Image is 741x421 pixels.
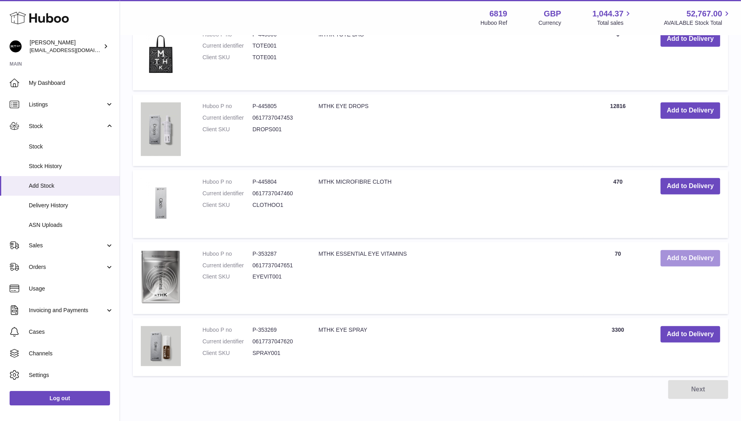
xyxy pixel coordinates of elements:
dt: Huboo P no [202,250,252,258]
span: Usage [29,285,114,293]
span: Stock [29,143,114,150]
span: Total sales [597,19,633,27]
img: MTHK MICROFIBRE CLOTH [141,178,181,228]
div: [PERSON_NAME] [30,39,102,54]
a: Log out [10,391,110,405]
td: 12816 [583,94,652,166]
span: My Dashboard [29,79,114,87]
button: Add to Delivery [661,102,720,119]
span: Stock [29,122,105,130]
span: Delivery History [29,202,114,209]
dd: TOTE001 [252,54,302,61]
img: MTHK TOTE BAG [141,31,181,81]
dd: P-353287 [252,250,302,258]
dt: Current identifier [202,42,252,50]
span: Sales [29,242,105,249]
span: Orders [29,263,105,271]
dd: 0617737047651 [252,262,302,269]
dt: Current identifier [202,338,252,345]
dd: 0617737047620 [252,338,302,345]
dt: Client SKU [202,54,252,61]
strong: 6819 [489,8,507,19]
dd: EYEVIT001 [252,273,302,281]
span: 52,767.00 [687,8,722,19]
td: MTHK EYE SPRAY [310,318,583,376]
td: MTHK TOTE BAG [310,23,583,91]
td: 470 [583,170,652,238]
dt: Client SKU [202,273,252,281]
dd: 0617737047460 [252,190,302,197]
td: 0 [583,23,652,91]
button: Add to Delivery [661,31,720,47]
td: MTHK ESSENTIAL EYE VITAMINS [310,242,583,315]
span: ASN Uploads [29,221,114,229]
button: Add to Delivery [661,326,720,343]
span: Listings [29,101,105,108]
img: MTHK EYE SPRAY [141,326,181,366]
dt: Client SKU [202,126,252,133]
button: Add to Delivery [661,178,720,194]
td: 3300 [583,318,652,376]
div: Huboo Ref [481,19,507,27]
dd: DROPS001 [252,126,302,133]
span: AVAILABLE Stock Total [664,19,731,27]
span: Settings [29,371,114,379]
td: 70 [583,242,652,315]
dd: CLOTHOO1 [252,201,302,209]
a: 1,044.37 Total sales [593,8,633,27]
dt: Current identifier [202,114,252,122]
dt: Client SKU [202,201,252,209]
dt: Current identifier [202,262,252,269]
span: Invoicing and Payments [29,307,105,314]
dd: 0617737047453 [252,114,302,122]
a: 52,767.00 AVAILABLE Stock Total [664,8,731,27]
td: MTHK EYE DROPS [310,94,583,166]
span: 1,044.37 [593,8,624,19]
td: MTHK MICROFIBRE CLOTH [310,170,583,238]
span: Add Stock [29,182,114,190]
dd: P-445804 [252,178,302,186]
dt: Huboo P no [202,102,252,110]
dt: Client SKU [202,349,252,357]
dd: SPRAY001 [252,349,302,357]
span: Cases [29,328,114,336]
dd: TOTE001 [252,42,302,50]
button: Add to Delivery [661,250,720,267]
dt: Current identifier [202,190,252,197]
dt: Huboo P no [202,326,252,334]
strong: GBP [544,8,561,19]
img: MTHK EYE DROPS [141,102,181,156]
img: MTHK ESSENTIAL EYE VITAMINS [141,250,181,305]
img: amar@mthk.com [10,40,22,52]
span: [EMAIL_ADDRESS][DOMAIN_NAME] [30,47,118,53]
dt: Huboo P no [202,178,252,186]
dd: P-353269 [252,326,302,334]
dd: P-445805 [252,102,302,110]
span: Channels [29,350,114,357]
span: Stock History [29,162,114,170]
div: Currency [539,19,561,27]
